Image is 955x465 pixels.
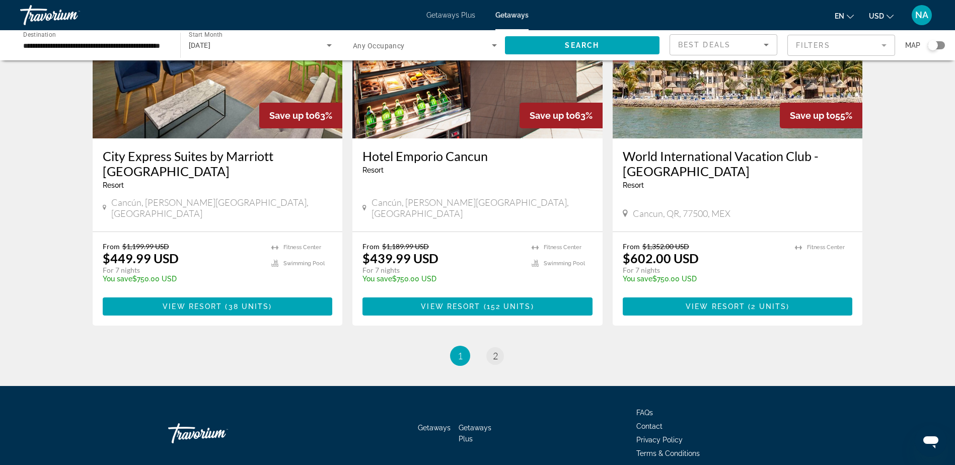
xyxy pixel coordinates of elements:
span: You save [362,275,392,283]
span: 1 [458,350,463,361]
span: From [623,242,640,251]
p: $750.00 USD [362,275,522,283]
span: 38 units [229,302,269,311]
a: Travorium [168,418,269,448]
span: Map [905,38,920,52]
span: Cancún, [PERSON_NAME][GEOGRAPHIC_DATA], [GEOGRAPHIC_DATA] [111,197,332,219]
p: $750.00 USD [623,275,785,283]
div: 55% [780,103,862,128]
p: $449.99 USD [103,251,179,266]
a: Hotel Emporio Cancun [362,148,593,164]
span: ( ) [222,302,272,311]
a: Privacy Policy [636,436,683,444]
span: Any Occupancy [353,42,405,50]
span: Search [565,41,599,49]
span: Best Deals [678,41,730,49]
span: View Resort [421,302,480,311]
span: View Resort [686,302,745,311]
span: From [362,242,380,251]
p: For 7 nights [362,266,522,275]
p: $750.00 USD [103,275,262,283]
span: Start Month [189,31,223,38]
span: en [835,12,844,20]
span: View Resort [163,302,222,311]
span: Save up to [790,110,835,121]
div: 63% [259,103,342,128]
span: 2 units [751,302,786,311]
a: Travorium [20,2,121,28]
span: Fitness Center [807,244,845,251]
span: ( ) [745,302,789,311]
button: View Resort(2 units) [623,297,853,316]
span: Fitness Center [544,244,581,251]
a: Getaways Plus [459,424,491,443]
a: Terms & Conditions [636,449,700,457]
iframe: Button to launch messaging window [915,425,947,457]
button: Filter [787,34,895,56]
div: 63% [520,103,603,128]
button: Change language [835,9,854,23]
a: Getaways [418,424,451,432]
span: Destination [23,31,56,38]
span: 152 units [487,302,531,311]
span: Fitness Center [283,244,321,251]
a: World International Vacation Club - [GEOGRAPHIC_DATA] [623,148,853,179]
p: $602.00 USD [623,251,699,266]
p: $439.99 USD [362,251,438,266]
span: From [103,242,120,251]
span: Cancún, [PERSON_NAME][GEOGRAPHIC_DATA], [GEOGRAPHIC_DATA] [372,197,593,219]
span: Resort [103,181,124,189]
span: Save up to [530,110,575,121]
a: Getaways [495,11,529,19]
span: $1,199.99 USD [122,242,169,251]
span: [DATE] [189,41,211,49]
span: NA [915,10,928,20]
span: Resort [362,166,384,174]
span: USD [869,12,884,20]
a: Contact [636,422,663,430]
span: ( ) [480,302,534,311]
span: Save up to [269,110,315,121]
span: Resort [623,181,644,189]
button: Search [505,36,660,54]
a: City Express Suites by Marriott [GEOGRAPHIC_DATA] [103,148,333,179]
span: You save [103,275,132,283]
span: $1,352.00 USD [642,242,689,251]
span: Swimming Pool [283,260,325,267]
span: Swimming Pool [544,260,585,267]
p: For 7 nights [103,266,262,275]
button: View Resort(38 units) [103,297,333,316]
nav: Pagination [93,346,863,366]
mat-select: Sort by [678,39,769,51]
span: $1,189.99 USD [382,242,429,251]
span: You save [623,275,652,283]
button: View Resort(152 units) [362,297,593,316]
span: 2 [493,350,498,361]
span: Cancun, QR, 77500, MEX [633,208,730,219]
a: Getaways Plus [426,11,475,19]
p: For 7 nights [623,266,785,275]
button: User Menu [909,5,935,26]
a: FAQs [636,409,653,417]
button: Change currency [869,9,894,23]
